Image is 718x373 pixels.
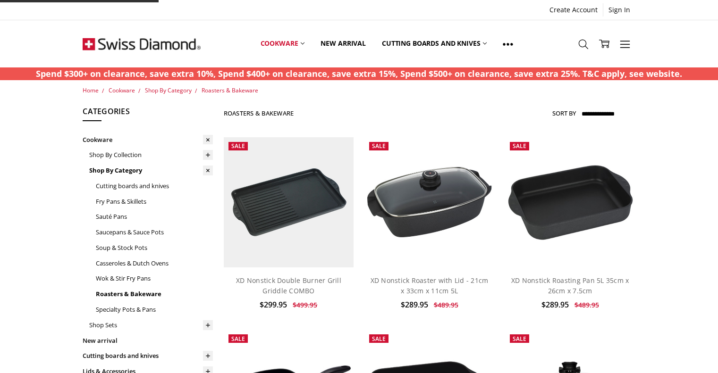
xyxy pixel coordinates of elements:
a: Roasters & Bakeware [96,286,213,302]
a: New arrival [313,23,373,65]
span: Sale [513,335,526,343]
a: Cutting boards and knives [374,23,495,65]
a: Cutting boards and knives [96,178,213,194]
span: Sale [231,335,245,343]
a: Create Account [544,3,603,17]
img: XD Nonstick Double Burner Grill Griddle COMBO [224,137,354,267]
a: Home [83,86,99,94]
a: Casseroles & Dutch Ovens [96,256,213,271]
a: Fry Pans & Skillets [96,194,213,209]
h5: Categories [83,106,213,122]
a: Cookware [253,23,313,65]
a: Shop By Collection [89,147,213,163]
a: XD Nonstick Roasting Pan 5L 35cm x 26cm x 7.5cm [511,276,629,295]
a: XD Nonstick Roaster with Lid - 21cm x 33cm x 11cm 5L [364,137,495,267]
span: $499.95 [293,300,317,309]
span: $489.95 [574,300,599,309]
a: Soup & Stock Pots [96,240,213,256]
a: Shop By Category [89,163,213,178]
img: Free Shipping On Every Order [83,20,201,67]
img: XD Nonstick Roaster with Lid - 21cm x 33cm x 11cm 5L [364,164,495,240]
span: $289.95 [401,299,428,310]
a: XD Nonstick Roaster with Lid - 21cm x 33cm x 11cm 5L [371,276,489,295]
span: Sale [513,142,526,150]
a: XD Nonstick Roasting Pan 5L 35cm x 26cm x 7.5cm [505,137,635,267]
a: Sign In [603,3,635,17]
a: Sauté Pans [96,209,213,224]
span: Sale [372,142,386,150]
a: Saucepans & Sauce Pots [96,224,213,240]
a: Show All [495,23,521,65]
span: $299.95 [260,299,287,310]
p: Spend $300+ on clearance, save extra 10%, Spend $400+ on clearance, save extra 15%, Spend $500+ o... [36,67,682,80]
a: Roasters & Bakeware [202,86,258,94]
span: $489.95 [434,300,458,309]
label: Sort By [552,106,576,121]
a: XD Nonstick Double Burner Grill Griddle COMBO [236,276,341,295]
a: Cookware [83,132,213,148]
a: New arrival [83,333,213,348]
h1: Roasters & Bakeware [224,109,294,117]
img: XD Nonstick Roasting Pan 5L 35cm x 26cm x 7.5cm [505,162,635,243]
a: Cutting boards and knives [83,348,213,364]
span: Sale [231,142,245,150]
a: Shop Sets [89,317,213,333]
a: Wok & Stir Fry Pans [96,271,213,286]
span: Sale [372,335,386,343]
a: Specialty Pots & Pans [96,302,213,317]
a: Cookware [109,86,135,94]
a: Shop By Category [145,86,192,94]
span: $289.95 [541,299,569,310]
